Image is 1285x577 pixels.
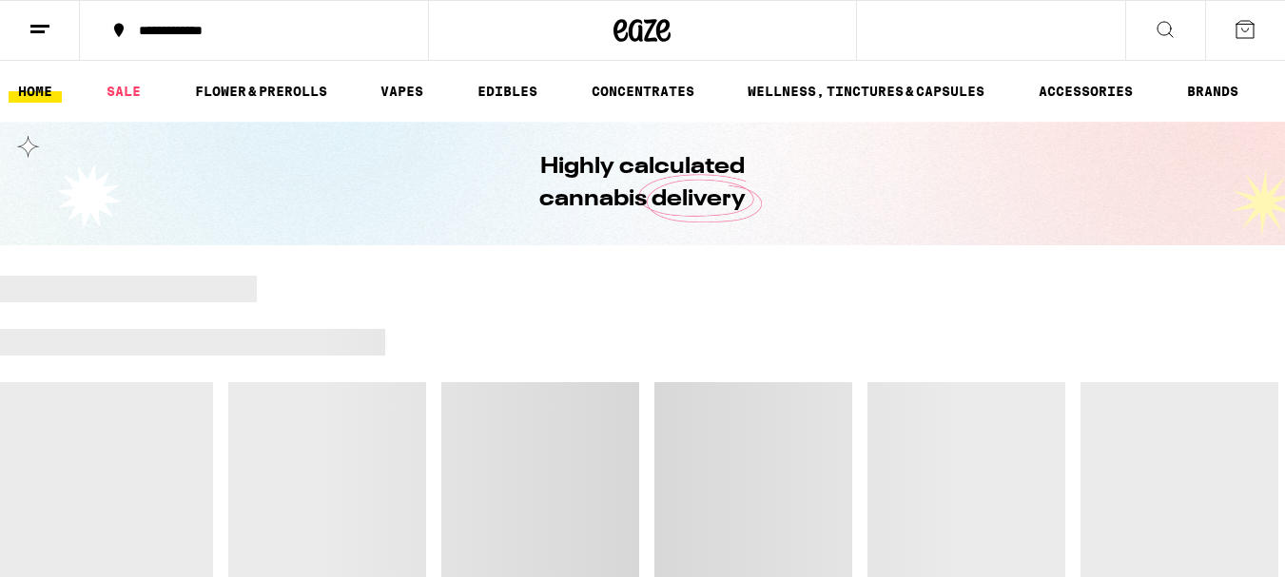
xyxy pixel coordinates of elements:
button: BRANDS [1178,80,1248,103]
a: HOME [9,80,62,103]
a: EDIBLES [468,80,547,103]
a: CONCENTRATES [582,80,704,103]
a: WELLNESS, TINCTURES & CAPSULES [738,80,994,103]
a: SALE [97,80,150,103]
h1: Highly calculated cannabis delivery [486,151,800,216]
a: ACCESSORIES [1029,80,1142,103]
a: FLOWER & PREROLLS [185,80,337,103]
a: VAPES [371,80,433,103]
